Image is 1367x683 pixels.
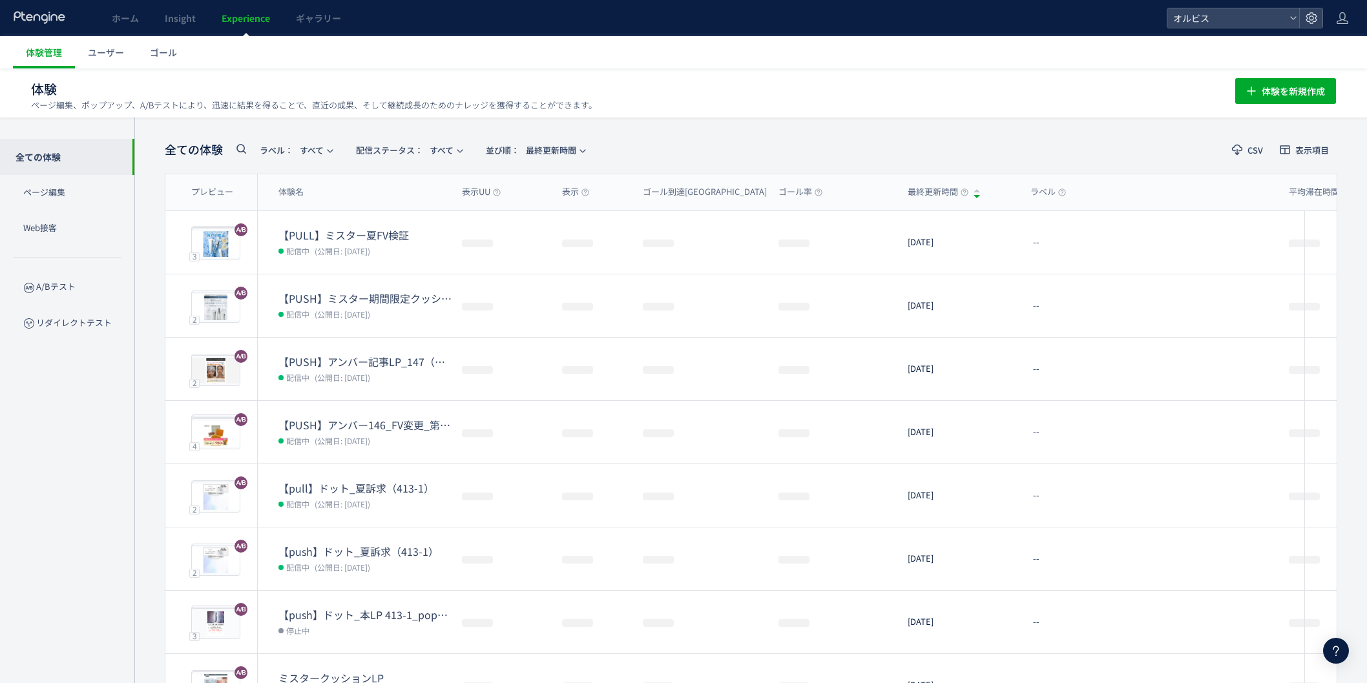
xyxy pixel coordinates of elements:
[296,12,341,25] span: ギャラリー
[112,12,139,25] span: ホーム
[150,46,177,59] span: ゴール
[1169,8,1284,28] span: オルビス
[88,46,124,59] span: ユーザー
[222,12,270,25] span: Experience
[26,46,62,59] span: 体験管理
[165,12,196,25] span: Insight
